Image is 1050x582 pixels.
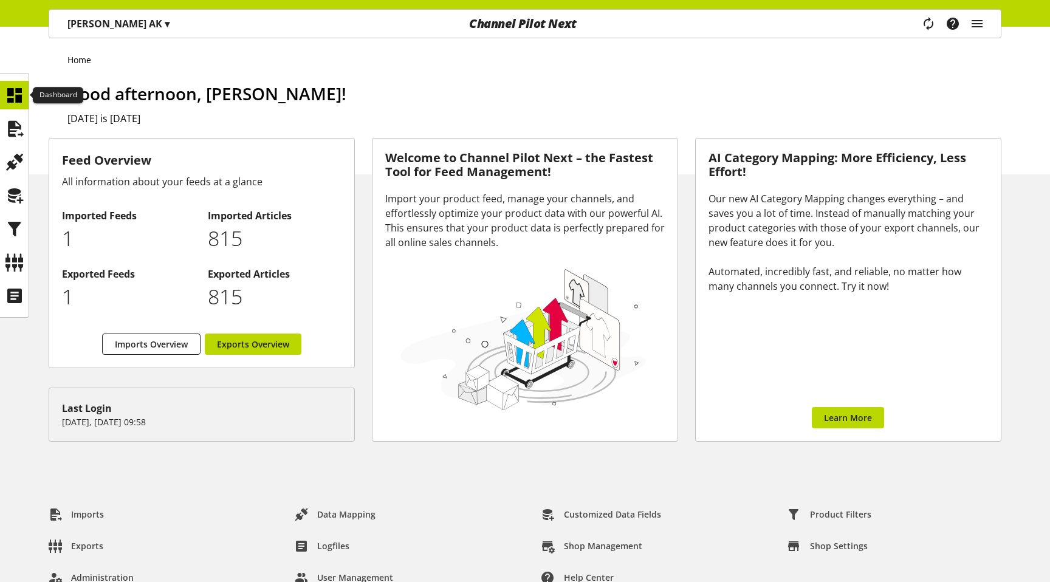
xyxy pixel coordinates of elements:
[397,265,650,413] img: 78e1b9dcff1e8392d83655fcfc870417.svg
[564,539,642,552] span: Shop Management
[165,17,170,30] span: ▾
[205,334,301,355] a: Exports Overview
[385,151,665,179] h3: Welcome to Channel Pilot Next – the Fastest Tool for Feed Management!
[49,9,1001,38] nav: main navigation
[208,223,341,254] p: 815
[208,208,341,223] h2: Imported Articles
[385,191,665,250] div: Import your product feed, manage your channels, and effortlessly optimize your product data with ...
[115,338,188,351] span: Imports Overview
[532,535,652,557] a: Shop Management
[778,535,877,557] a: Shop Settings
[62,281,195,312] p: 1
[532,504,671,526] a: Customized Data Fields
[67,16,170,31] p: [PERSON_NAME] AK
[62,223,195,254] p: 1
[217,338,289,351] span: Exports Overview
[317,508,376,521] span: Data Mapping
[62,267,195,281] h2: Exported Feeds
[208,267,341,281] h2: Exported Articles
[285,535,359,557] a: Logfiles
[62,151,341,169] h3: Feed Overview
[564,508,661,521] span: Customized Data Fields
[824,411,872,424] span: Learn More
[62,208,195,223] h2: Imported Feeds
[39,535,113,557] a: Exports
[71,539,103,552] span: Exports
[67,82,346,105] span: Good afternoon, [PERSON_NAME]!
[208,281,341,312] p: 815
[709,151,988,179] h3: AI Category Mapping: More Efficiency, Less Effort!
[62,174,341,189] div: All information about your feeds at a glance
[812,407,884,428] a: Learn More
[39,504,114,526] a: Imports
[285,504,385,526] a: Data Mapping
[62,401,341,416] div: Last Login
[67,111,1001,126] h2: [DATE] is [DATE]
[778,504,881,526] a: Product Filters
[102,334,201,355] a: Imports Overview
[71,508,104,521] span: Imports
[62,416,341,428] p: [DATE], [DATE] 09:58
[810,508,871,521] span: Product Filters
[33,87,83,104] div: Dashboard
[810,539,868,552] span: Shop Settings
[709,191,988,293] div: Our new AI Category Mapping changes everything – and saves you a lot of time. Instead of manually...
[317,539,349,552] span: Logfiles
